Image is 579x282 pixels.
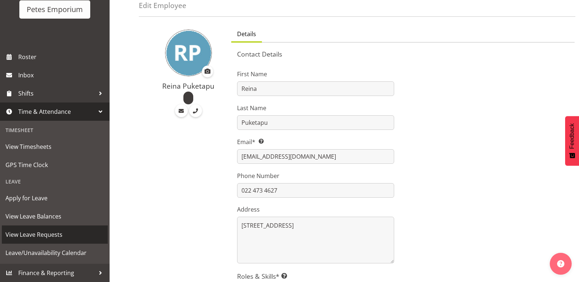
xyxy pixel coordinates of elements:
[237,183,394,198] input: Phone Number
[2,123,108,138] div: Timesheet
[18,106,95,117] span: Time & Attendance
[569,123,575,149] span: Feedback
[2,207,108,225] a: View Leave Balances
[237,81,394,96] input: First Name
[165,30,212,76] img: reina-puketapu721.jpg
[5,159,104,170] span: GPS Time Clock
[237,50,569,58] h5: Contact Details
[2,174,108,189] div: Leave
[237,138,394,146] label: Email*
[189,104,202,117] a: Call Employee
[175,104,188,117] a: Email Employee
[5,141,104,152] span: View Timesheets
[18,88,95,99] span: Shifts
[5,193,104,204] span: Apply for Leave
[18,51,106,62] span: Roster
[2,189,108,207] a: Apply for Leave
[237,171,394,180] label: Phone Number
[5,247,104,258] span: Leave/Unavailability Calendar
[237,30,256,38] span: Details
[2,156,108,174] a: GPS Time Clock
[2,138,108,156] a: View Timesheets
[237,149,394,164] input: Email Address
[27,4,83,15] div: Petes Emporium
[557,260,564,267] img: help-xxl-2.png
[237,70,394,78] label: First Name
[5,229,104,240] span: View Leave Requests
[237,272,569,280] h5: Roles & Skills*
[237,104,394,112] label: Last Name
[237,205,394,214] label: Address
[2,225,108,244] a: View Leave Requests
[18,70,106,81] span: Inbox
[139,1,186,9] h4: Edit Employee
[5,211,104,222] span: View Leave Balances
[2,244,108,262] a: Leave/Unavailability Calendar
[18,267,95,278] span: Finance & Reporting
[237,115,394,130] input: Last Name
[154,82,222,90] h4: Reina Puketapu
[565,116,579,166] button: Feedback - Show survey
